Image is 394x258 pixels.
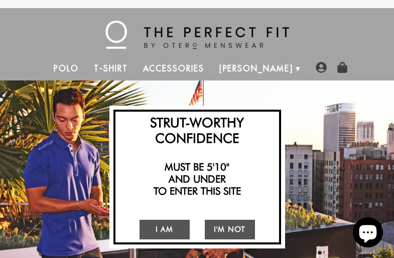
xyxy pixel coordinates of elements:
a: Polo [46,56,86,80]
img: The Perfect Fit - by Otero Menswear - Logo [105,21,289,49]
img: shopping-bag-icon.png [337,62,348,73]
a: I'm Not [205,220,255,239]
a: Accessories [136,56,212,80]
h2: Strut-Worthy Confidence [118,115,276,146]
a: [PERSON_NAME] [212,56,301,80]
img: user-account-icon.png [316,62,327,73]
h2: Must be 5'10" and under to enter this site [118,161,276,197]
inbox-online-store-chat: Shopify online store chat [350,217,386,250]
a: T-Shirt [86,56,135,80]
a: I Am [140,220,190,239]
